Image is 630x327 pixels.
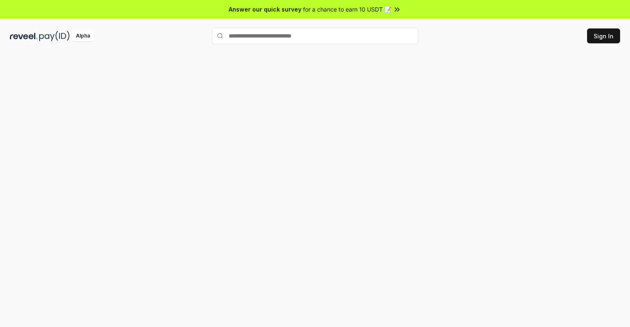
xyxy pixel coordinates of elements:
[10,31,38,41] img: reveel_dark
[39,31,70,41] img: pay_id
[229,5,301,14] span: Answer our quick survey
[587,28,620,43] button: Sign In
[71,31,95,41] div: Alpha
[303,5,391,14] span: for a chance to earn 10 USDT 📝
